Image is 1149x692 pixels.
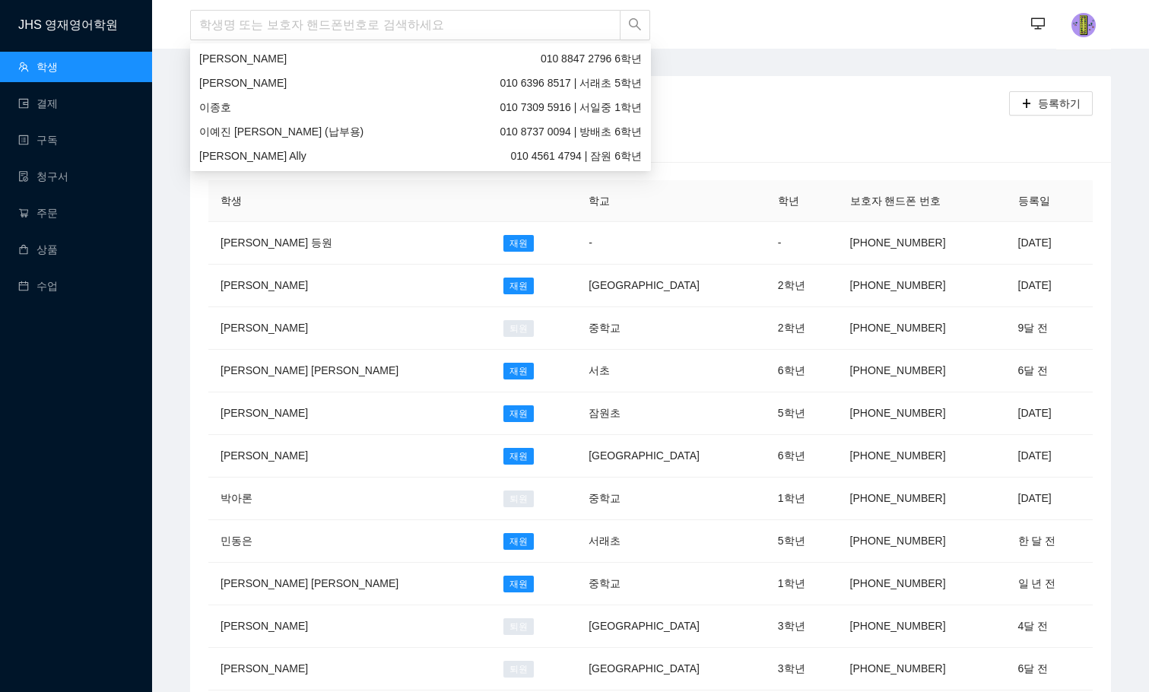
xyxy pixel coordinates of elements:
[1009,91,1093,116] button: plus등록하기
[503,490,534,507] span: 퇴원
[208,265,491,307] td: [PERSON_NAME]
[1006,180,1093,222] th: 등록일
[208,520,491,563] td: 민동은
[199,52,287,65] span: [PERSON_NAME]
[503,533,534,550] span: 재원
[838,478,1006,520] td: [PHONE_NUMBER]
[1006,520,1093,563] td: 한 달 전
[1031,17,1045,33] span: desktop
[1006,605,1093,648] td: 4달 전
[1006,350,1093,392] td: 6달 전
[838,563,1006,605] td: [PHONE_NUMBER]
[18,170,68,183] a: file-done청구서
[766,180,838,222] th: 학년
[503,320,534,337] span: 퇴원
[838,648,1006,690] td: [PHONE_NUMBER]
[208,435,491,478] td: [PERSON_NAME]
[766,222,838,265] td: -
[766,605,838,648] td: 3학년
[766,307,838,350] td: 2학년
[1006,563,1093,605] td: 일 년 전
[576,392,766,435] td: 잠원초
[576,478,766,520] td: 중학교
[766,350,838,392] td: 6학년
[628,17,642,33] span: search
[766,563,838,605] td: 1학년
[576,350,766,392] td: 서초
[1006,478,1093,520] td: [DATE]
[199,77,287,89] span: [PERSON_NAME]
[208,350,491,392] td: [PERSON_NAME] [PERSON_NAME]
[18,61,58,73] a: team학생
[1006,222,1093,265] td: [DATE]
[576,520,766,563] td: 서래초
[208,222,491,265] td: [PERSON_NAME] 등원
[503,618,534,635] span: 퇴원
[18,207,58,219] a: shopping-cart주문
[1006,265,1093,307] td: [DATE]
[1006,435,1093,478] td: [DATE]
[190,10,621,40] input: 학생명 또는 보호자 핸드폰번호로 검색하세요
[18,97,58,110] a: wallet결제
[541,52,611,65] span: 010 8847 2796
[18,280,58,292] a: calendar수업
[199,125,363,138] span: 이예진 [PERSON_NAME] (납부용)
[541,50,642,67] span: 6학년
[503,661,534,678] span: 퇴원
[510,150,581,162] span: 010 4561 4794
[576,605,766,648] td: [GEOGRAPHIC_DATA]
[838,392,1006,435] td: [PHONE_NUMBER]
[500,125,570,138] span: 010 8737 0094
[576,563,766,605] td: 중학교
[208,605,491,648] td: [PERSON_NAME]
[500,99,642,116] span: | 서일중 1학년
[503,363,534,379] span: 재원
[18,134,58,146] a: profile구독
[576,648,766,690] td: [GEOGRAPHIC_DATA]
[1071,13,1096,37] img: photo.jpg
[766,392,838,435] td: 5학년
[18,243,58,256] a: shopping상품
[503,576,534,592] span: 재원
[576,180,766,222] th: 학교
[838,180,1006,222] th: 보호자 핸드폰 번호
[766,648,838,690] td: 3학년
[199,150,306,162] span: [PERSON_NAME] Ally
[208,392,491,435] td: [PERSON_NAME]
[576,307,766,350] td: 중학교
[500,75,642,91] span: | 서래초 5학년
[1006,648,1093,690] td: 6달 전
[1006,392,1093,435] td: [DATE]
[838,520,1006,563] td: [PHONE_NUMBER]
[576,435,766,478] td: [GEOGRAPHIC_DATA]
[500,77,570,89] span: 010 6396 8517
[838,222,1006,265] td: [PHONE_NUMBER]
[503,235,534,252] span: 재원
[208,307,491,350] td: [PERSON_NAME]
[1038,95,1081,112] span: 등록하기
[838,435,1006,478] td: [PHONE_NUMBER]
[1006,307,1093,350] td: 9달 전
[208,478,491,520] td: 박아론
[838,350,1006,392] td: [PHONE_NUMBER]
[766,435,838,478] td: 6학년
[510,148,642,164] span: | 잠원 6학년
[766,478,838,520] td: 1학년
[1021,98,1032,110] span: plus
[576,222,766,265] td: -
[500,123,642,140] span: | 방배초 6학년
[838,307,1006,350] td: [PHONE_NUMBER]
[208,563,491,605] td: [PERSON_NAME] [PERSON_NAME]
[503,405,534,422] span: 재원
[576,265,766,307] td: [GEOGRAPHIC_DATA]
[208,180,491,222] th: 학생
[620,10,650,40] button: search
[838,605,1006,648] td: [PHONE_NUMBER]
[503,448,534,465] span: 재원
[500,101,570,113] span: 010 7309 5916
[1023,9,1053,40] button: desktop
[199,101,231,113] span: 이종호
[766,265,838,307] td: 2학년
[838,265,1006,307] td: [PHONE_NUMBER]
[208,648,491,690] td: [PERSON_NAME]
